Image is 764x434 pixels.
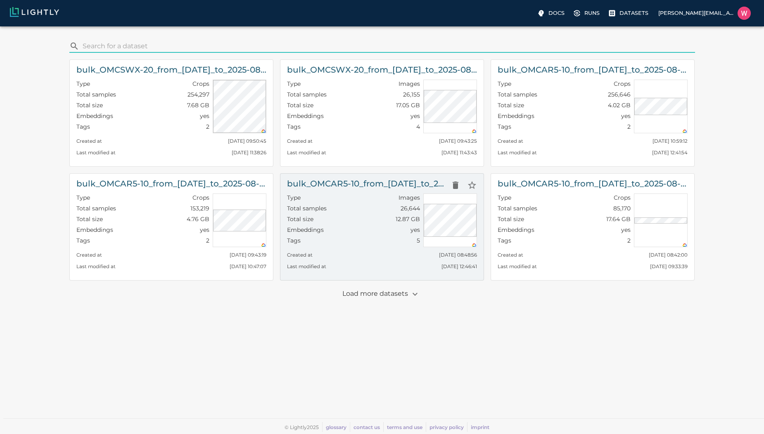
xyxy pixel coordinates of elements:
[417,236,420,245] p: 5
[619,9,648,17] p: Datasets
[498,236,511,245] p: Tags
[498,63,688,76] h6: bulk_OMCAR5-10_from_2025-08-20_to_2025-08-21_2025-08-22_15-39-10-crops-bounding_box
[354,424,380,430] a: contact us
[498,138,523,144] small: Created at
[76,63,266,76] h6: bulk_OMCSWX-20_from_2025-08-20_to_2025-08-20_2025-08-25_16-32-53-crops-bounding_box
[498,177,688,190] h6: bulk_OMCAR5-10_from_2025-08-15_to_2025-08-15_2025-08-22_15-26-32-crops-bounding_box
[287,80,301,88] p: Type
[439,252,477,258] small: [DATE] 08:48:56
[76,101,103,109] p: Total size
[206,123,209,131] p: 2
[627,123,631,131] p: 2
[76,112,113,120] p: Embeddings
[228,138,266,144] small: [DATE] 09:50:45
[652,138,688,144] small: [DATE] 10:59:12
[69,173,273,281] a: bulk_OMCAR5-10_from_[DATE]_to_2025-08-19_2025-08-22_15-28-23-crops-bounding_boxTypeCropsTotal sam...
[76,252,102,258] small: Created at
[498,264,537,269] small: Last modified at
[287,264,326,269] small: Last modified at
[655,4,754,22] label: [PERSON_NAME][EMAIL_ADDRESS][PERSON_NAME]William Maio
[326,424,346,430] a: glossary
[187,215,209,223] p: 4.76 GB
[608,90,631,99] p: 256,646
[571,7,603,20] label: Runs
[230,264,266,269] small: [DATE] 10:47:07
[287,63,477,76] h6: bulk_OMCSWX-20_from_2025-08-20_to_2025-08-20_2025-08-25_16-32-53
[439,138,477,144] small: [DATE] 09:43:25
[69,59,273,167] a: bulk_OMCSWX-20_from_[DATE]_to_2025-08-20_2025-08-25_16-32-53-crops-bounding_boxTypeCropsTotal sam...
[200,112,209,120] p: yes
[614,80,631,88] p: Crops
[187,90,209,99] p: 254,297
[200,226,209,234] p: yes
[287,226,324,234] p: Embeddings
[190,204,209,212] p: 153,219
[287,204,327,212] p: Total samples
[464,177,480,193] button: Star dataset
[206,236,209,245] p: 2
[738,7,751,20] img: William Maio
[396,215,420,223] p: 12.87 GB
[491,173,695,281] a: bulk_OMCAR5-10_from_[DATE]_to_2025-08-15_2025-08-22_15-26-32-crops-bounding_boxTypeCropsTotal sam...
[410,112,420,120] p: yes
[498,112,534,120] p: Embeddings
[83,40,692,53] input: search
[76,204,116,212] p: Total samples
[399,193,420,202] p: Images
[498,90,537,99] p: Total samples
[280,59,484,167] a: bulk_OMCSWX-20_from_[DATE]_to_2025-08-20_2025-08-25_16-32-53TypeImagesTotal samples26,155Total si...
[535,7,568,20] label: Docs
[614,193,631,202] p: Crops
[287,150,326,156] small: Last modified at
[401,204,420,212] p: 26,644
[76,90,116,99] p: Total samples
[387,424,422,430] a: terms and use
[608,101,631,109] p: 4.02 GB
[232,150,266,156] small: [DATE] 11:38:26
[230,252,266,258] small: [DATE] 09:43:19
[280,173,484,281] a: bulk_OMCAR5-10_from_[DATE]_to_2025-08-21_2025-08-22_15-39-10Delete datasetStar datasetTypeImagesT...
[76,177,266,190] h6: bulk_OMCAR5-10_from_2025-08-19_to_2025-08-19_2025-08-22_15-28-23-crops-bounding_box
[606,215,631,223] p: 17.64 GB
[498,226,534,234] p: Embeddings
[285,424,319,430] span: © Lightly 2025
[76,123,90,131] p: Tags
[584,9,600,17] p: Runs
[429,424,464,430] a: privacy policy
[403,90,420,99] p: 26,155
[287,112,324,120] p: Embeddings
[447,177,464,193] button: Delete dataset
[416,123,420,131] p: 4
[76,236,90,245] p: Tags
[498,252,523,258] small: Created at
[287,252,313,258] small: Created at
[471,424,489,430] a: imprint
[627,236,631,245] p: 2
[548,9,565,17] p: Docs
[342,287,422,301] p: Load more datasets
[498,215,524,223] p: Total size
[606,7,652,20] a: Datasets
[287,101,313,109] p: Total size
[498,204,537,212] p: Total samples
[498,123,511,131] p: Tags
[498,193,511,202] p: Type
[658,9,734,17] p: [PERSON_NAME][EMAIL_ADDRESS][PERSON_NAME]
[192,193,209,202] p: Crops
[287,90,327,99] p: Total samples
[287,193,301,202] p: Type
[76,226,113,234] p: Embeddings
[491,59,695,167] a: bulk_OMCAR5-10_from_[DATE]_to_2025-08-21_2025-08-22_15-39-10-crops-bounding_boxTypeCropsTotal sam...
[287,138,313,144] small: Created at
[287,215,313,223] p: Total size
[621,226,631,234] p: yes
[192,80,209,88] p: Crops
[76,193,90,202] p: Type
[410,226,420,234] p: yes
[613,204,631,212] p: 85,170
[441,150,477,156] small: [DATE] 11:43:43
[287,236,301,245] p: Tags
[621,112,631,120] p: yes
